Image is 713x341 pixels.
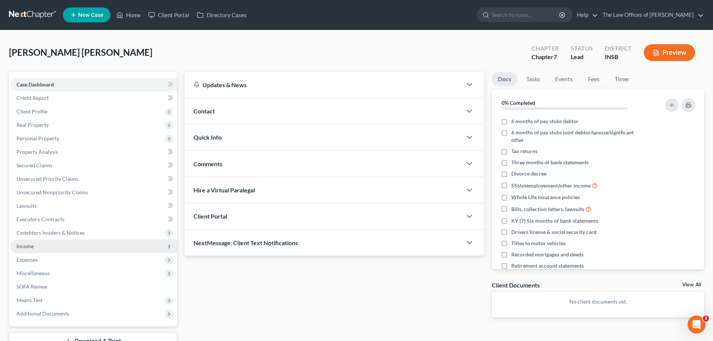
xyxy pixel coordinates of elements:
span: Contact [194,107,215,115]
div: District [605,44,632,53]
a: Credit Report [10,91,177,105]
a: Tasks [520,72,546,86]
a: Property Analysis [10,145,177,159]
a: Directory Cases [193,8,250,22]
div: INSB [605,53,632,61]
input: Search by name... [492,8,560,22]
span: Divorce decree [511,170,546,177]
a: Case Dashboard [10,78,177,91]
button: Preview [644,44,695,61]
a: Help [573,8,598,22]
a: View All [682,282,701,287]
span: Property Analysis [16,149,58,155]
span: New Case [78,12,103,18]
span: 6 months of pay stubs debtor [511,118,579,125]
span: 6 months of pay stubs joint debtor/spouse/significant other [511,129,645,144]
span: 7 [554,53,557,60]
span: SOFA Review [16,283,48,290]
span: Personal Property [16,135,59,141]
span: Recorded mortgages and deeds [511,251,583,258]
a: Docs [492,72,517,86]
div: Status [571,44,593,53]
span: Titles to motor vehicles [511,240,566,247]
a: Executory Contracts [10,213,177,226]
a: Home [113,8,144,22]
span: Lawsuits [16,203,37,209]
span: Codebtors Insiders & Notices [16,229,85,236]
span: Executory Contracts [16,216,64,222]
a: SOFA Review [10,280,177,293]
a: Lawsuits [10,199,177,213]
a: Fees [582,72,606,86]
a: Client Portal [144,8,193,22]
iframe: Intercom live chat [688,316,706,334]
span: Real Property [16,122,49,128]
span: Client Profile [16,108,48,115]
span: [PERSON_NAME] [PERSON_NAME] [9,47,152,58]
span: Hire a Virtual Paralegal [194,186,255,194]
span: Comments [194,160,222,167]
a: Timer [609,72,636,86]
span: Tax returns [511,147,537,155]
div: Chapter [531,44,559,53]
div: Chapter [531,53,559,61]
span: Unsecured Nonpriority Claims [16,189,88,195]
span: Client Portal [194,213,227,220]
span: KY (7) Six months of bank statements [511,217,598,225]
p: No client documents yet. [498,298,698,305]
span: Income [16,243,34,249]
span: Additional Documents [16,310,69,317]
a: Unsecured Priority Claims [10,172,177,186]
div: Lead [571,53,593,61]
div: Client Documents [492,281,540,289]
span: Retirement account statements [511,262,584,270]
span: Case Dashboard [16,81,54,88]
span: Three months of bank statements [511,159,589,166]
span: Drivers license & social security card [511,228,597,236]
span: Miscellaneous [16,270,50,276]
a: Events [549,72,579,86]
span: Bills, collection letters, lawsuits [511,205,584,213]
span: Unsecured Priority Claims [16,176,78,182]
div: Updates & News [194,81,453,89]
a: The Law Offices of [PERSON_NAME] [599,8,704,22]
span: Credit Report [16,95,49,101]
span: Whole Life insurance policies [511,194,580,201]
span: Means Test [16,297,42,303]
span: Expenses [16,256,38,263]
span: NextMessage: Client Text Notifications [194,239,298,246]
strong: 0% Completed [502,100,535,106]
span: 3 [703,316,709,322]
a: Secured Claims [10,159,177,172]
span: SSI/unemployement/other income [511,182,591,189]
span: Secured Claims [16,162,52,168]
span: Quick Info [194,134,222,141]
a: Unsecured Nonpriority Claims [10,186,177,199]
